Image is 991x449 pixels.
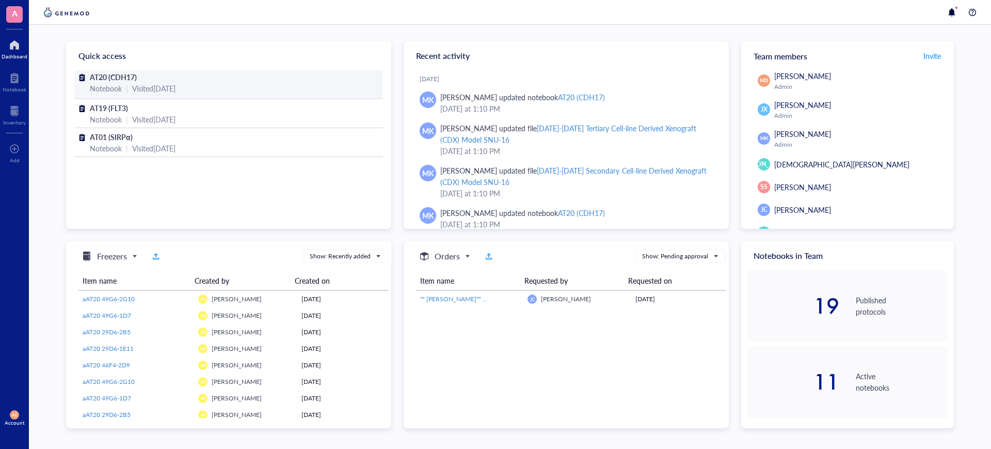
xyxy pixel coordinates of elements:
span: AR [200,346,205,351]
img: genemod-logo [41,6,92,19]
div: [DATE] [301,344,384,353]
a: aAT20 29D6-1E11 [83,344,190,353]
th: Requested on [624,271,715,290]
a: Inventory [3,103,26,126]
div: | [126,114,128,125]
div: 11 [747,371,839,392]
span: [PERSON_NAME] [774,71,831,81]
span: aAT20 29D6-2B5 [83,410,131,419]
div: [DATE] [420,75,721,83]
span: MD [760,77,768,84]
span: AE [12,412,17,417]
div: [PERSON_NAME] updated notebook [440,91,605,103]
span: [PERSON_NAME] [541,295,591,303]
th: Created on [291,271,378,290]
div: [DATE]-[DATE] Secondary Cell-line Derived Xenograft (CDX) Model SNU-16 [440,165,707,187]
div: Add [10,157,20,163]
div: Notebook [90,114,122,125]
span: JX [761,105,768,114]
div: Inventory [3,119,26,126]
span: AR [200,412,205,417]
div: Account [5,420,25,426]
span: AT01 (SIRPα) [90,132,133,142]
div: Show: Recently added [310,252,371,261]
a: Dashboard [2,37,27,59]
span: [PERSON_NAME] [212,328,262,336]
a: aAT20 29D6-2B5 [83,410,190,420]
div: Notebook [90,143,122,154]
div: Active notebooks [856,370,948,393]
span: [PERSON_NAME] [774,129,831,139]
span: [PERSON_NAME] [774,205,831,215]
span: AR [200,297,205,301]
div: [DATE] [301,377,384,386]
a: Notebook [3,70,26,92]
span: ™ [PERSON_NAME]™ Chromogenic [MEDICAL_DATA] Quant Kit [420,295,599,303]
a: MK[PERSON_NAME] updated file[DATE]-[DATE] Tertiary Cell-line Derived Xenograft (CDX) Model SNU-16... [412,118,721,161]
div: 19 [747,296,839,316]
div: [PERSON_NAME] updated file [440,122,712,145]
div: [DATE] at 1:10 PM [440,145,712,157]
a: MK[PERSON_NAME] updated notebookAT20 (CDH17)[DATE] at 1:10 PM [412,203,721,234]
th: Item name [78,271,190,290]
div: Team members [741,41,954,70]
span: aAT20 49G6-1D7 [83,394,131,402]
div: Visited [DATE] [132,83,175,94]
span: [PERSON_NAME] [774,100,831,110]
div: [DATE] at 1:10 PM [440,188,712,199]
span: A [12,7,18,20]
div: [DATE] [301,328,384,337]
div: AT20 (CDH17) [558,208,605,218]
span: MK [422,94,434,105]
div: Visited [DATE] [132,114,175,125]
div: Notebook [90,83,122,94]
div: Admin [774,112,944,120]
h5: Orders [435,250,460,262]
span: [DEMOGRAPHIC_DATA][PERSON_NAME] [774,159,909,169]
span: AR [200,313,205,318]
span: aAT20 49G6-1D7 [83,311,131,320]
div: | [126,143,128,154]
div: Admin [774,141,944,149]
a: aAT20 49G6-1D7 [83,394,190,403]
span: [PERSON_NAME] [212,295,262,303]
span: AT20 (CDH17) [90,72,137,82]
button: Invite [923,48,941,64]
span: MK [422,210,434,221]
div: [DATE] [301,410,384,420]
span: AR [200,363,205,367]
a: aAT20 49G6-1D7 [83,311,190,320]
span: JW [760,228,768,237]
div: [DATE] at 1:10 PM [440,103,712,114]
span: AR [200,396,205,400]
div: Published protocols [856,295,948,317]
div: AT20 (CDH17) [558,92,605,102]
span: [PERSON_NAME] [212,361,262,369]
div: Notebook [3,86,26,92]
a: aAT20 49G6-2G10 [83,377,190,386]
span: [PERSON_NAME] [739,160,789,169]
span: [PERSON_NAME] [774,182,831,192]
span: Invite [923,51,941,61]
h5: Freezers [97,250,127,262]
a: MK[PERSON_NAME] updated file[DATE]-[DATE] Secondary Cell-line Derived Xenograft (CDX) Model SNU-1... [412,161,721,203]
span: [PERSON_NAME] [212,377,262,386]
th: Created by [190,271,291,290]
div: [DATE] [635,295,722,304]
a: aAT20 46F4-2D9 [83,361,190,370]
div: [DATE] [301,361,384,370]
span: aAT20 49G6-2G10 [83,295,135,303]
span: JC [530,296,535,302]
div: [DATE] [301,311,384,320]
div: [PERSON_NAME] updated file [440,165,712,188]
span: aAT20 29D6-1E11 [83,344,134,353]
a: ™ [PERSON_NAME]™ Chromogenic [MEDICAL_DATA] Quant Kit [420,295,519,304]
span: AR [200,330,205,334]
div: Quick access [66,41,391,70]
a: aAT20 29D6-2B5 [83,328,190,337]
a: MK[PERSON_NAME] updated notebookAT20 (CDH17)[DATE] at 1:10 PM [412,87,721,118]
span: AT19 (FLT3) [90,103,128,113]
div: Visited [DATE] [132,143,175,154]
span: AR [200,379,205,384]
